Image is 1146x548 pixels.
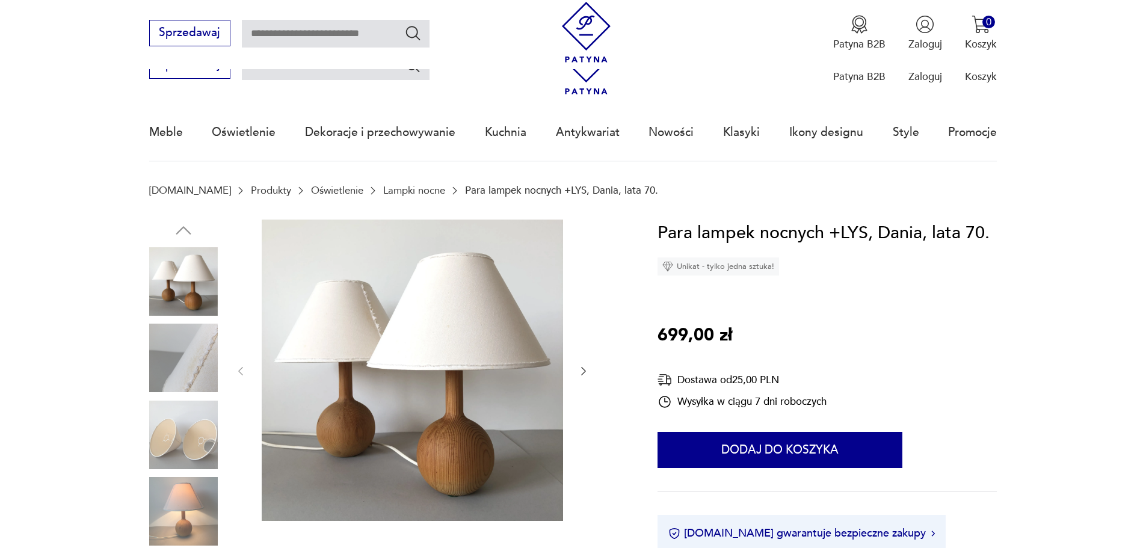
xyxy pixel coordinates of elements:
[908,37,942,51] p: Zaloguj
[485,105,526,160] a: Kuchnia
[833,15,886,51] button: Patyna B2B
[149,247,218,316] img: Zdjęcie produktu Para lampek nocnych +LYS, Dania, lata 70.
[149,185,231,196] a: [DOMAIN_NAME]
[931,531,935,537] img: Ikona strzałki w prawo
[556,105,620,160] a: Antykwariat
[556,2,617,63] img: Patyna - sklep z meblami i dekoracjami vintage
[212,105,276,160] a: Oświetlenie
[383,185,445,196] a: Lampki nocne
[658,322,732,349] p: 699,00 zł
[149,20,230,46] button: Sprzedawaj
[404,24,422,42] button: Szukaj
[658,432,902,468] button: Dodaj do koszyka
[149,324,218,392] img: Zdjęcie produktu Para lampek nocnych +LYS, Dania, lata 70.
[658,257,779,276] div: Unikat - tylko jedna sztuka!
[305,105,455,160] a: Dekoracje i przechowywanie
[965,37,997,51] p: Koszyk
[465,185,658,196] p: Para lampek nocnych +LYS, Dania, lata 70.
[149,61,230,71] a: Sprzedawaj
[149,105,183,160] a: Meble
[404,57,422,74] button: Szukaj
[833,15,886,51] a: Ikona medaluPatyna B2B
[311,185,363,196] a: Oświetlenie
[251,185,291,196] a: Produkty
[149,477,218,546] img: Zdjęcie produktu Para lampek nocnych +LYS, Dania, lata 70.
[916,15,934,34] img: Ikonka użytkownika
[658,395,827,409] div: Wysyłka w ciągu 7 dni roboczych
[893,105,919,160] a: Style
[668,528,680,540] img: Ikona certyfikatu
[648,105,694,160] a: Nowości
[789,105,863,160] a: Ikony designu
[658,220,990,247] h1: Para lampek nocnych +LYS, Dania, lata 70.
[908,70,942,84] p: Zaloguj
[262,220,563,521] img: Zdjęcie produktu Para lampek nocnych +LYS, Dania, lata 70.
[149,29,230,38] a: Sprzedawaj
[850,15,869,34] img: Ikona medalu
[833,37,886,51] p: Patyna B2B
[965,15,997,51] button: 0Koszyk
[723,105,760,160] a: Klasyki
[908,15,942,51] button: Zaloguj
[658,372,672,387] img: Ikona dostawy
[149,401,218,469] img: Zdjęcie produktu Para lampek nocnych +LYS, Dania, lata 70.
[972,15,990,34] img: Ikona koszyka
[965,70,997,84] p: Koszyk
[658,372,827,387] div: Dostawa od 25,00 PLN
[982,16,995,28] div: 0
[662,261,673,272] img: Ikona diamentu
[948,105,997,160] a: Promocje
[833,70,886,84] p: Patyna B2B
[668,526,935,541] button: [DOMAIN_NAME] gwarantuje bezpieczne zakupy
